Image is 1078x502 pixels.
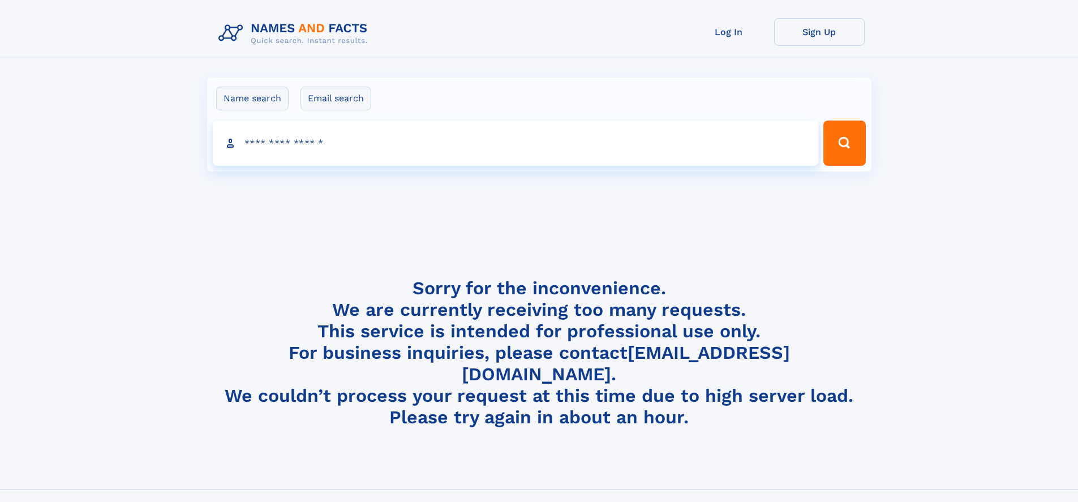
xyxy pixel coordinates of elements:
[216,87,289,110] label: Name search
[214,277,865,428] h4: Sorry for the inconvenience. We are currently receiving too many requests. This service is intend...
[823,121,865,166] button: Search Button
[774,18,865,46] a: Sign Up
[214,18,377,49] img: Logo Names and Facts
[462,342,790,385] a: [EMAIL_ADDRESS][DOMAIN_NAME]
[300,87,371,110] label: Email search
[684,18,774,46] a: Log In
[213,121,819,166] input: search input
